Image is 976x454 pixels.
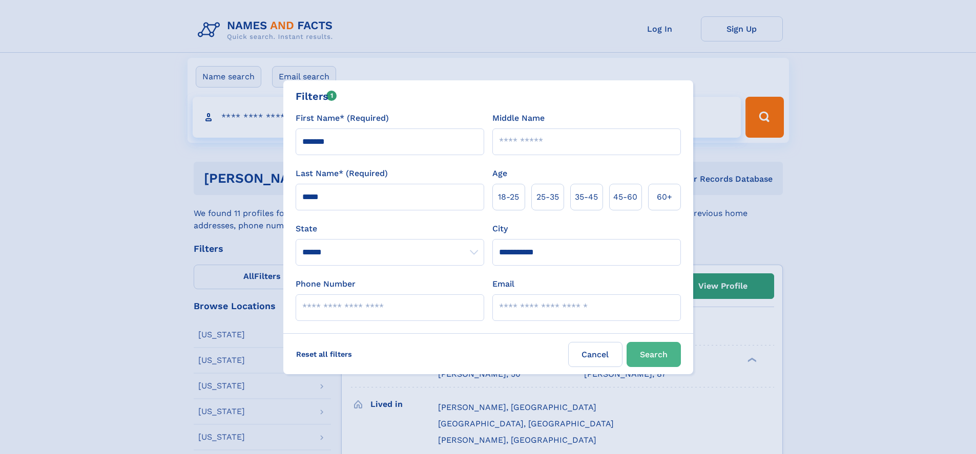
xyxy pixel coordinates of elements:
[657,191,672,203] span: 60+
[492,278,514,290] label: Email
[613,191,637,203] span: 45‑60
[492,112,545,124] label: Middle Name
[296,167,388,180] label: Last Name* (Required)
[296,89,337,104] div: Filters
[296,112,389,124] label: First Name* (Required)
[492,167,507,180] label: Age
[575,191,598,203] span: 35‑45
[289,342,359,366] label: Reset all filters
[498,191,519,203] span: 18‑25
[536,191,559,203] span: 25‑35
[492,223,508,235] label: City
[627,342,681,367] button: Search
[296,223,484,235] label: State
[568,342,622,367] label: Cancel
[296,278,356,290] label: Phone Number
